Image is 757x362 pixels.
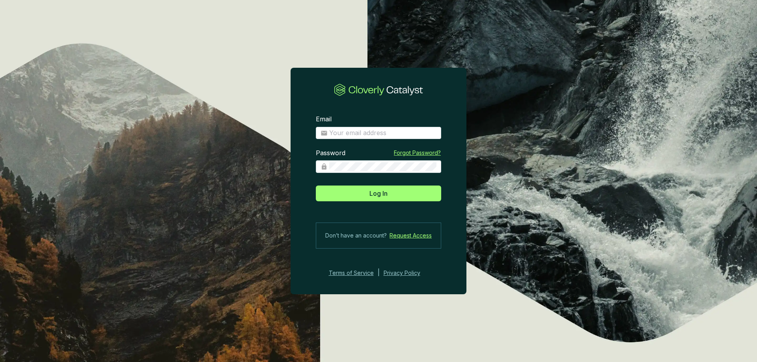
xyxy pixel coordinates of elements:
[394,149,441,157] a: Forgot Password?
[369,189,388,198] span: Log In
[378,268,380,278] div: |
[316,149,345,158] label: Password
[329,129,436,137] input: Email
[316,186,441,201] button: Log In
[326,268,374,278] a: Terms of Service
[384,268,431,278] a: Privacy Policy
[329,162,436,171] input: Password
[325,231,387,240] span: Don’t have an account?
[316,115,332,124] label: Email
[390,231,432,240] a: Request Access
